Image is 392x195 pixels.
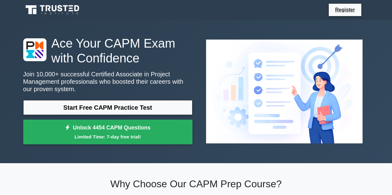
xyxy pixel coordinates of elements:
h2: Why Choose Our CAPM Prep Course? [23,178,369,190]
a: Unlock 4454 CAPM QuestionsLimited Time: 7-day free trial! [23,120,192,144]
small: Limited Time: 7-day free trial! [31,133,185,140]
a: Start Free CAPM Practice Test [23,100,192,115]
p: Join 10,000+ successful Certified Associate in Project Management professionals who boosted their... [23,70,192,93]
a: Register [331,6,359,14]
h1: Ace Your CAPM Exam with Confidence [23,36,192,66]
img: Certified Associate in Project Management Preview [201,35,368,148]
